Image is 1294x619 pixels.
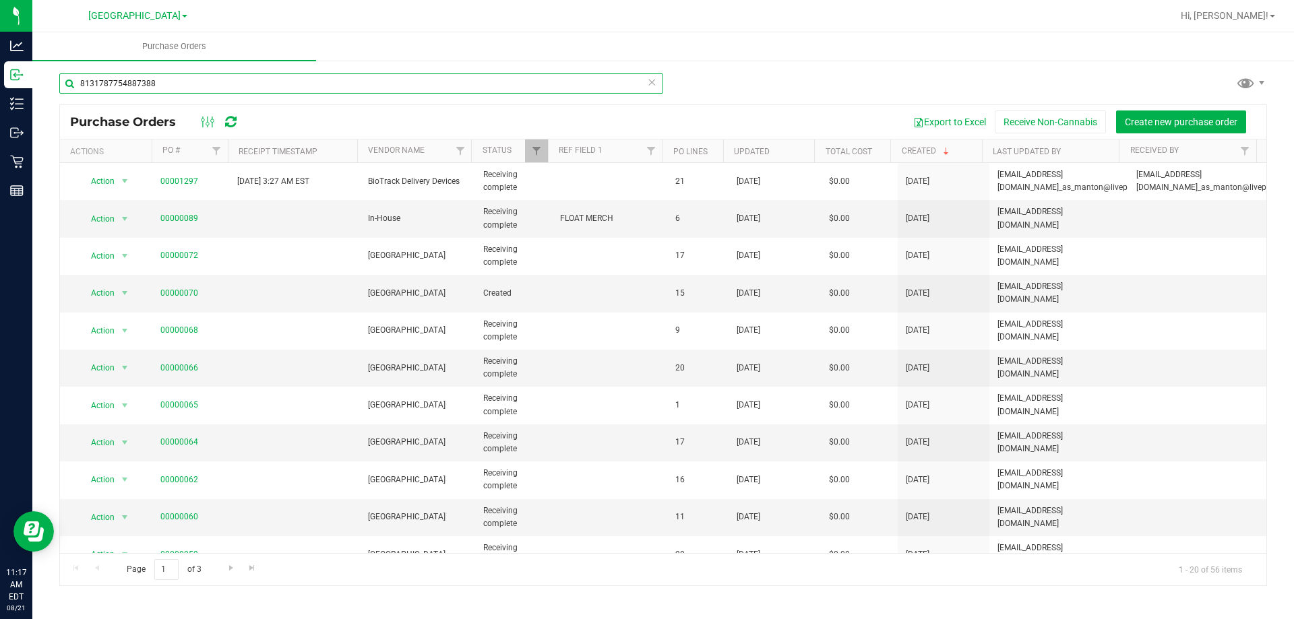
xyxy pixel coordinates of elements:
inline-svg: Analytics [10,39,24,53]
span: 1 - 20 of 56 items [1168,559,1253,579]
span: [EMAIL_ADDRESS][DOMAIN_NAME] [997,504,1119,530]
span: Action [79,508,115,527]
span: Action [79,470,115,489]
a: Filter [525,139,547,162]
inline-svg: Reports [10,184,24,197]
button: Receive Non-Cannabis [995,110,1106,133]
span: Action [79,396,115,415]
span: 11 [675,511,720,523]
span: $0.00 [829,324,850,337]
span: 6 [675,212,720,225]
span: Receiving complete [483,392,544,418]
span: [GEOGRAPHIC_DATA] [368,548,467,561]
span: [DATE] [737,399,760,412]
span: [DATE] [737,249,760,262]
span: [DATE] 3:27 AM EST [237,175,309,188]
span: 17 [675,436,720,449]
span: select [116,433,133,452]
a: 00000064 [160,437,198,447]
span: [EMAIL_ADDRESS][DOMAIN_NAME] [997,318,1119,344]
inline-svg: Retail [10,155,24,168]
span: [GEOGRAPHIC_DATA] [368,474,467,486]
span: Purchase Orders [124,40,224,53]
span: [DATE] [737,287,760,300]
input: 1 [154,559,179,580]
span: [DATE] [737,324,760,337]
span: Action [79,209,115,228]
a: 00000062 [160,475,198,484]
input: Search Purchase Order ID, Vendor Name and Ref Field 1 [59,73,663,94]
span: 20 [675,548,720,561]
span: select [116,247,133,265]
a: Filter [640,139,662,162]
span: [GEOGRAPHIC_DATA] [368,436,467,449]
span: [GEOGRAPHIC_DATA] [368,399,467,412]
span: select [116,209,133,228]
span: [EMAIL_ADDRESS][DOMAIN_NAME] [997,280,1119,306]
span: Receiving complete [483,205,544,231]
inline-svg: Outbound [10,126,24,139]
span: [GEOGRAPHIC_DATA] [368,287,467,300]
span: $0.00 [829,511,850,523]
a: Ref Field 1 [559,145,603,155]
span: Action [79,321,115,340]
span: $0.00 [829,362,850,374]
span: Receiving complete [483,430,544,455]
span: Action [79,433,115,452]
span: $0.00 [829,175,850,188]
span: [GEOGRAPHIC_DATA] [368,511,467,523]
span: [DATE] [906,399,929,412]
span: [DATE] [737,436,760,449]
iframe: Resource center [13,511,54,552]
span: Action [79,358,115,377]
a: 00000089 [160,214,198,223]
span: $0.00 [829,249,850,262]
span: 17 [675,249,720,262]
span: $0.00 [829,212,850,225]
a: Last Updated By [993,147,1061,156]
span: [DATE] [906,175,929,188]
span: Receiving complete [483,168,544,194]
span: [EMAIL_ADDRESS][DOMAIN_NAME] [997,205,1119,231]
span: [GEOGRAPHIC_DATA] [368,249,467,262]
span: Purchase Orders [70,115,189,129]
span: select [116,470,133,489]
span: [DATE] [737,511,760,523]
a: Filter [1234,139,1256,162]
span: select [116,284,133,302]
span: [EMAIL_ADDRESS][DOMAIN_NAME] [997,542,1119,567]
span: Receiving complete [483,467,544,492]
span: 21 [675,175,720,188]
span: [DATE] [737,362,760,374]
span: Receiving complete [483,542,544,567]
span: Action [79,247,115,265]
span: select [116,321,133,340]
span: [DATE] [906,474,929,486]
span: [DATE] [906,212,929,225]
span: Receiving complete [483,318,544,344]
a: 00000072 [160,251,198,260]
span: $0.00 [829,474,850,486]
a: Vendor Name [368,145,425,155]
span: select [116,508,133,527]
span: Receiving complete [483,355,544,381]
a: PO Lines [673,147,708,156]
a: 00000070 [160,288,198,298]
span: [DATE] [906,362,929,374]
a: Filter [206,139,228,162]
span: select [116,358,133,377]
span: select [116,396,133,415]
span: $0.00 [829,436,850,449]
span: 20 [675,362,720,374]
a: 00000060 [160,512,198,521]
a: Go to the last page [243,559,262,577]
a: 00001297 [160,176,198,186]
span: [DATE] [906,287,929,300]
span: [DATE] [906,249,929,262]
a: Purchase Orders [32,32,316,61]
span: [EMAIL_ADDRESS][DOMAIN_NAME] [997,392,1119,418]
a: Updated [734,147,770,156]
span: [GEOGRAPHIC_DATA] [368,324,467,337]
span: 9 [675,324,720,337]
span: $0.00 [829,287,850,300]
